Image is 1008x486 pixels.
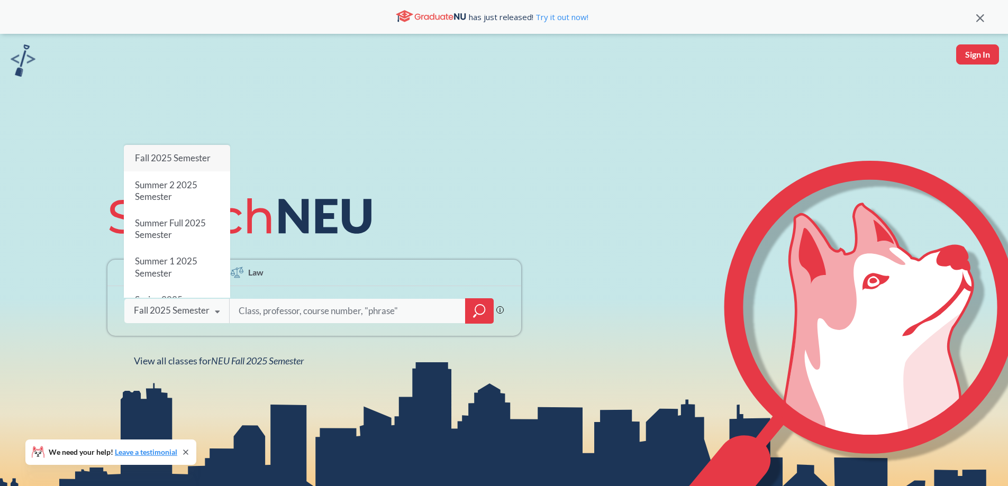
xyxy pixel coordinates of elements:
span: has just released! [469,11,588,23]
span: Summer 1 2025 Semester [134,255,197,278]
span: Fall 2025 Semester [134,152,210,163]
img: sandbox logo [11,44,35,77]
a: Try it out now! [533,12,588,22]
span: We need your help! [49,448,177,456]
span: NEU Fall 2025 Semester [211,355,304,366]
a: Leave a testimonial [115,447,177,456]
span: Law [248,266,264,278]
div: Fall 2025 Semester [134,305,210,316]
span: Summer Full 2025 Semester [134,217,205,240]
svg: magnifying glass [473,304,486,318]
button: Sign In [956,44,999,65]
a: sandbox logo [11,44,35,80]
span: Spring 2025 Semester [134,294,182,317]
div: magnifying glass [465,298,494,324]
input: Class, professor, course number, "phrase" [238,300,458,322]
span: Summer 2 2025 Semester [134,179,197,201]
span: View all classes for [134,355,304,366]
